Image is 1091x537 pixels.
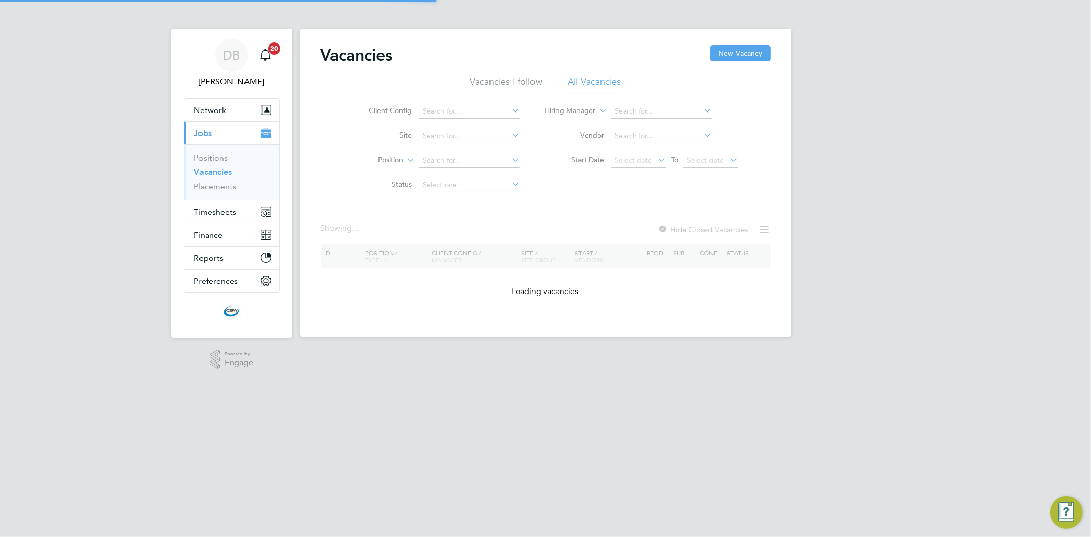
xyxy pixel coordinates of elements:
[224,303,240,319] img: cbwstaffingsolutions-logo-retina.png
[615,155,652,165] span: Select date
[184,76,280,88] span: Daniel Barber
[353,106,412,115] label: Client Config
[321,223,361,234] div: Showing
[545,130,604,140] label: Vendor
[194,167,232,177] a: Vacancies
[419,178,520,192] input: Select one
[210,350,253,369] a: Powered byEngage
[668,153,681,166] span: To
[1050,496,1083,529] button: Engage Resource Center
[419,129,520,143] input: Search for...
[344,155,403,165] label: Position
[194,253,224,263] span: Reports
[194,207,237,217] span: Timesheets
[194,276,238,286] span: Preferences
[194,153,228,163] a: Positions
[687,155,724,165] span: Select date
[611,129,712,143] input: Search for...
[184,39,280,88] a: DB[PERSON_NAME]
[184,200,279,223] button: Timesheets
[352,223,359,233] span: ...
[611,104,712,119] input: Search for...
[470,76,543,94] li: Vacancies I follow
[537,106,595,116] label: Hiring Manager
[658,225,748,234] label: Hide Closed Vacancies
[184,223,279,246] button: Finance
[184,144,279,200] div: Jobs
[568,76,621,94] li: All Vacancies
[184,122,279,144] button: Jobs
[194,105,227,115] span: Network
[171,29,292,338] nav: Main navigation
[225,350,253,359] span: Powered by
[268,42,280,55] span: 20
[223,49,240,62] span: DB
[194,230,223,240] span: Finance
[184,270,279,292] button: Preferences
[194,128,212,138] span: Jobs
[710,45,771,61] button: New Vacancy
[419,104,520,119] input: Search for...
[353,180,412,189] label: Status
[321,45,393,65] h2: Vacancies
[184,99,279,121] button: Network
[255,39,276,72] a: 20
[225,359,253,367] span: Engage
[184,303,280,319] a: Go to home page
[194,182,237,191] a: Placements
[545,155,604,164] label: Start Date
[353,130,412,140] label: Site
[419,153,520,168] input: Search for...
[184,247,279,269] button: Reports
